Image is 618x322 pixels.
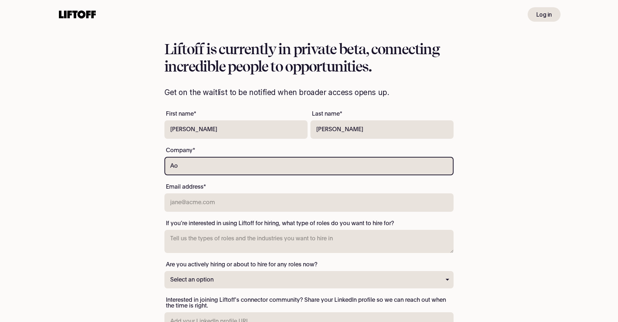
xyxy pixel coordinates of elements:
[164,157,454,175] input: Acme Studio
[164,110,198,118] label: First name
[528,7,561,22] a: Log in
[164,146,197,155] label: Company
[164,120,308,139] input: Jane
[310,110,344,118] label: Last name
[164,296,454,310] label: Interested in joining Liftoff's connector community? Share your LinkedIn profile so we can reach ...
[536,10,552,19] p: Log in
[164,193,454,212] input: jane@acme.com
[164,219,395,228] label: If you’re interested in using Liftoff for hiring, what type of roles do you want to hire for?
[164,40,454,75] h1: Liftoff is currently in private beta, connecting incredible people to opportunities.
[164,87,454,98] p: Get on the waitlist to be notified when broader access opens up.
[164,260,319,269] label: Are you actively hiring or about to hire for any roles now?
[164,183,207,191] label: Email address
[310,120,454,139] input: Doe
